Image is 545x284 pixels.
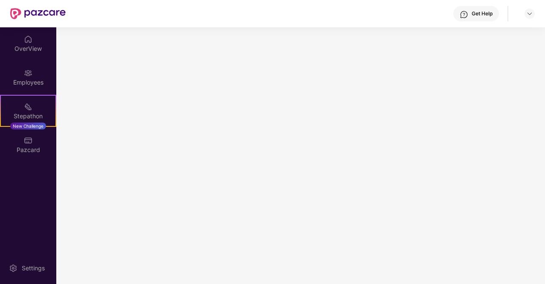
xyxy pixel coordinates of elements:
[472,10,493,17] div: Get Help
[24,35,32,44] img: svg+xml;base64,PHN2ZyBpZD0iSG9tZSIgeG1sbnM9Imh0dHA6Ly93d3cudzMub3JnLzIwMDAvc3ZnIiB3aWR0aD0iMjAiIG...
[24,136,32,145] img: svg+xml;base64,PHN2ZyBpZD0iUGF6Y2FyZCIgeG1sbnM9Imh0dHA6Ly93d3cudzMub3JnLzIwMDAvc3ZnIiB3aWR0aD0iMj...
[24,102,32,111] img: svg+xml;base64,PHN2ZyB4bWxucz0iaHR0cDovL3d3dy53My5vcmcvMjAwMC9zdmciIHdpZHRoPSIyMSIgaGVpZ2h0PSIyMC...
[1,112,55,120] div: Stepathon
[9,264,17,272] img: svg+xml;base64,PHN2ZyBpZD0iU2V0dGluZy0yMHgyMCIgeG1sbnM9Imh0dHA6Ly93d3cudzMub3JnLzIwMDAvc3ZnIiB3aW...
[19,264,47,272] div: Settings
[526,10,533,17] img: svg+xml;base64,PHN2ZyBpZD0iRHJvcGRvd24tMzJ4MzIiIHhtbG5zPSJodHRwOi8vd3d3LnczLm9yZy8yMDAwL3N2ZyIgd2...
[10,8,66,19] img: New Pazcare Logo
[10,123,46,129] div: New Challenge
[24,69,32,77] img: svg+xml;base64,PHN2ZyBpZD0iRW1wbG95ZWVzIiB4bWxucz0iaHR0cDovL3d3dy53My5vcmcvMjAwMC9zdmciIHdpZHRoPS...
[460,10,468,19] img: svg+xml;base64,PHN2ZyBpZD0iSGVscC0zMngzMiIgeG1sbnM9Imh0dHA6Ly93d3cudzMub3JnLzIwMDAvc3ZnIiB3aWR0aD...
